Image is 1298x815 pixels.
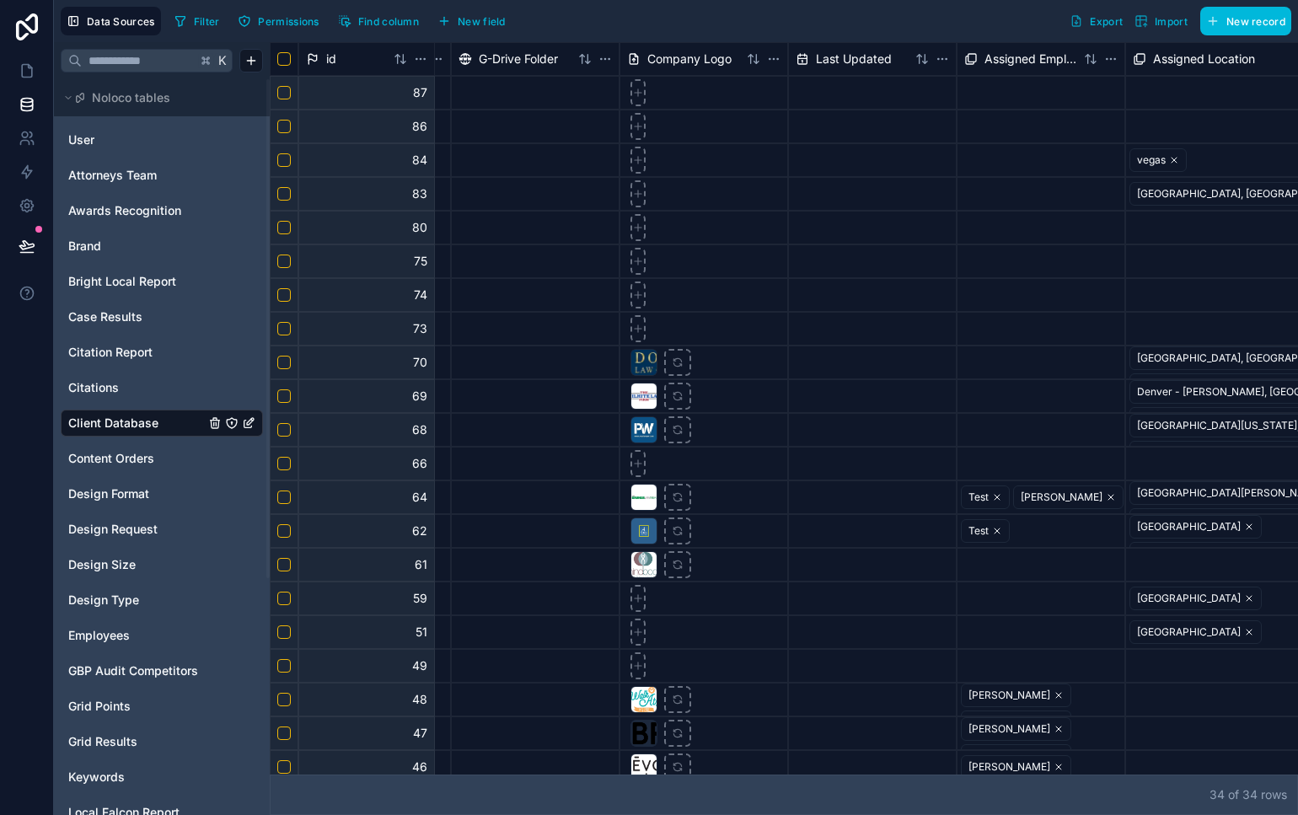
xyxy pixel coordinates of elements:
a: Case Results [68,308,205,325]
div: Last Updated [788,42,957,76]
span: Design Format [68,485,149,502]
div: 47 [298,716,435,750]
button: Select row [277,120,291,133]
div: 62 [298,514,435,548]
span: Design Request [68,521,158,538]
span: Filter [194,15,220,28]
div: [PERSON_NAME] [968,748,1050,764]
div: Assigned Employees [957,42,1125,76]
div: Case Results [61,303,263,330]
div: 87 [298,76,435,110]
a: Design Format [68,485,205,502]
button: Select row [277,592,291,605]
button: Select row [277,524,291,538]
div: Client Database [61,410,263,437]
div: 69 [298,379,435,413]
span: Export [1090,15,1123,28]
div: [PERSON_NAME] [968,721,1050,737]
span: Permissions [258,15,319,28]
a: Bright Local Report [68,273,205,290]
a: Awards Recognition [68,202,205,219]
div: [PERSON_NAME] [968,715,1050,730]
div: 61 [298,548,435,582]
span: Citations [68,379,119,396]
a: Permissions [232,8,331,34]
span: 34 [1209,787,1225,802]
span: Awards Recognition [68,202,181,219]
span: Noloco tables [92,89,170,106]
span: Citation Report [68,344,153,361]
span: 34 [1242,787,1258,802]
div: [GEOGRAPHIC_DATA] [1137,519,1241,534]
div: Citation Report [61,339,263,366]
div: Brand [61,233,263,260]
a: User [68,131,205,148]
div: 68 [298,413,435,447]
a: Content Orders [68,450,205,467]
span: of [1228,787,1239,802]
div: Grid Results [61,728,263,755]
button: Select row [277,457,291,470]
div: Content Orders [61,445,263,472]
button: Noloco tables [61,86,253,110]
div: GBP Audit Competitors [61,657,263,684]
span: Assigned Employees [984,51,1077,67]
span: Design Size [68,556,136,573]
div: 64 [298,480,435,514]
div: 80 [298,211,435,244]
a: New record [1193,7,1291,35]
button: Select row [277,491,291,504]
div: Test [968,490,989,505]
a: Employees [68,627,205,644]
div: 51 [298,615,435,649]
span: Keywords [68,769,125,786]
button: Select row [277,693,291,706]
span: New record [1226,15,1285,28]
button: Select row [277,760,291,774]
div: 75 [298,244,435,278]
button: Select all [277,52,291,66]
a: Brand [68,238,205,255]
a: Attorneys Team [68,167,205,184]
button: Export [1064,7,1129,35]
span: Client Database [68,415,158,432]
button: Select row [277,322,291,335]
button: Data Sources [61,7,161,35]
div: Bright Local Report [61,268,263,295]
div: 49 [298,649,435,683]
div: Select all [270,42,298,76]
a: Grid Points [68,698,205,715]
a: GBP Audit Competitors [68,662,205,679]
div: 73 [298,312,435,346]
span: Bright Local Report [68,273,176,290]
button: Select row [277,288,291,302]
div: Awards Recognition [61,197,263,224]
span: Company Logo [647,51,732,67]
span: Last Updated [816,51,892,67]
span: Grid Points [68,698,131,715]
a: Design Size [68,556,205,573]
div: [PERSON_NAME] [968,688,1050,703]
button: Filter [168,8,226,34]
a: Keywords [68,769,205,786]
span: K [217,55,228,67]
div: 86 [298,110,435,143]
button: Select row [277,558,291,571]
div: Design Size [61,551,263,578]
a: Design Type [68,592,205,609]
a: Citation Report [68,344,205,361]
span: Brand [68,238,101,255]
button: Import [1129,7,1193,35]
div: [US_STATE][GEOGRAPHIC_DATA] [1137,546,1297,561]
span: row s [1261,787,1287,802]
div: [GEOGRAPHIC_DATA] [1137,591,1241,606]
button: Select row [277,659,291,673]
button: Select row [277,153,291,167]
div: Citations [61,374,263,401]
span: Find column [358,15,419,28]
span: Attorneys Team [68,167,157,184]
span: Assigned Location [1153,51,1255,67]
div: 70 [298,346,435,379]
div: [PERSON_NAME] [968,759,1050,775]
span: Design Type [68,592,139,609]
